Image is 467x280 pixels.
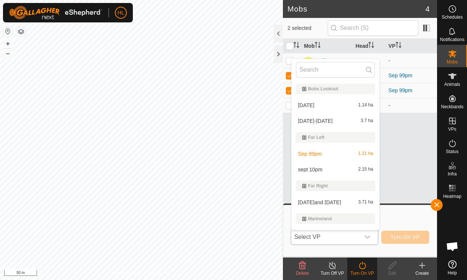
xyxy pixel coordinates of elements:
[358,167,373,172] span: 2.15 ha
[16,27,25,36] button: Map Layers
[358,151,373,156] span: 1.21 ha
[316,57,330,65] div: Heifer
[292,195,379,210] li: feb 1and 26
[352,39,385,53] th: Head
[388,87,412,93] a: Sep 99pm
[3,39,12,48] button: +
[447,60,458,64] span: Mobs
[441,235,464,258] div: Open chat
[292,228,379,243] li: heifers
[442,15,463,19] span: Schedules
[443,194,461,199] span: Heatmap
[440,37,464,42] span: Notifications
[385,39,437,53] th: VP
[328,20,418,36] input: Search (S)
[287,24,327,32] span: 2 selected
[292,98,379,113] li: june 25
[296,62,375,78] input: Search
[448,127,456,131] span: VPs
[377,270,407,277] div: Edit
[296,271,309,276] span: Delete
[298,118,333,124] span: [DATE]-[DATE]
[407,270,437,277] div: Create
[437,257,467,278] a: Help
[368,43,374,49] p-sorticon: Activate to sort
[298,151,322,156] span: Sep 99pm
[446,149,458,154] span: Status
[292,162,379,177] li: sept 10pm
[355,57,358,63] span: 1
[441,105,463,109] span: Neckbands
[425,3,430,15] span: 4
[292,113,379,128] li: sept 1-2
[9,6,103,19] img: Gallagher Logo
[448,172,457,176] span: Infra
[396,43,402,49] p-sorticon: Activate to sort
[298,200,341,205] span: [DATE]and [DATE]
[3,27,12,36] button: Reset Map
[298,103,314,108] span: [DATE]
[358,103,373,108] span: 1.14 ha
[298,167,322,172] span: sept 10pm
[358,200,373,205] span: 3.71 ha
[293,43,299,49] p-sorticon: Activate to sort
[360,230,375,245] div: dropdown trigger
[3,49,12,58] button: –
[302,217,369,221] div: Marineland
[117,9,124,17] span: HL
[287,4,425,13] h2: Mobs
[347,270,377,277] div: Turn On VP
[302,135,369,140] div: Far Left
[292,146,379,161] li: Sep 99pm
[302,184,369,188] div: Far Right
[391,234,420,240] span: Turn On VP
[385,98,437,113] td: -
[149,270,171,277] a: Contact Us
[444,82,460,87] span: Animals
[112,270,140,277] a: Privacy Policy
[381,231,429,244] button: Turn On VP
[448,271,457,275] span: Help
[385,53,437,68] td: -
[361,118,373,124] span: 3.7 ha
[388,72,412,78] a: Sep 99pm
[291,230,360,245] span: Select VP
[317,270,347,277] div: Turn Off VP
[301,39,352,53] th: Mob
[315,43,321,49] p-sorticon: Activate to sort
[302,87,369,91] div: Bobs Lookout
